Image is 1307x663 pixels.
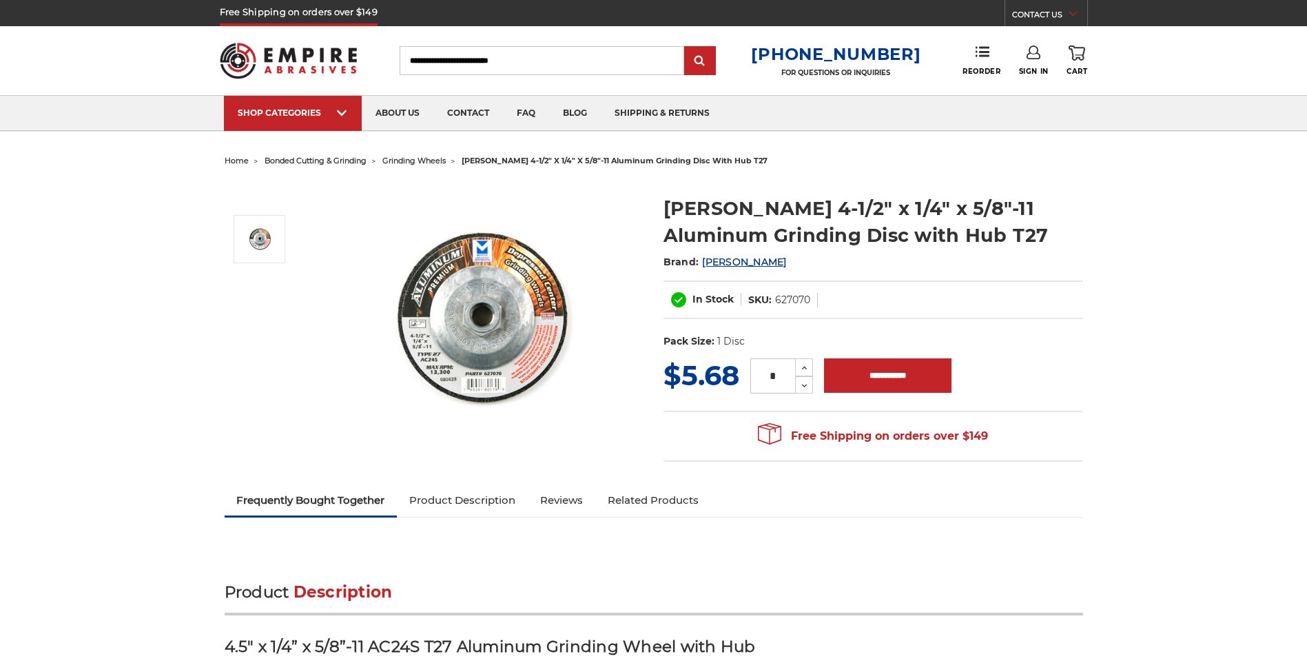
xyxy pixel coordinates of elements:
[433,96,503,131] a: contact
[702,256,786,268] a: [PERSON_NAME]
[362,96,433,131] a: about us
[528,485,595,516] a: Reviews
[225,637,756,656] strong: 4.5" x 1/4” x 5/8”-11 AC24S T27 Aluminum Grinding Wheel with Hub
[342,181,618,456] img: Aluminum Grinding Wheel with Hub
[220,34,358,88] img: Empire Abrasives
[294,582,393,602] span: Description
[601,96,723,131] a: shipping & returns
[549,96,601,131] a: blog
[462,156,768,165] span: [PERSON_NAME] 4-1/2" x 1/4" x 5/8"-11 aluminum grinding disc with hub t27
[775,293,810,307] dd: 627070
[503,96,549,131] a: faq
[963,45,1000,75] a: Reorder
[382,156,446,165] a: grinding wheels
[243,222,277,256] img: Aluminum Grinding Wheel with Hub
[1012,7,1087,26] a: CONTACT US
[963,67,1000,76] span: Reorder
[663,195,1083,249] h1: [PERSON_NAME] 4-1/2" x 1/4" x 5/8"-11 Aluminum Grinding Disc with Hub T27
[758,422,988,450] span: Free Shipping on orders over $149
[692,293,734,305] span: In Stock
[225,582,289,602] span: Product
[663,358,739,392] span: $5.68
[595,485,711,516] a: Related Products
[663,256,699,268] span: Brand:
[1067,67,1087,76] span: Cart
[748,293,772,307] dt: SKU:
[265,156,367,165] a: bonded cutting & grinding
[397,485,528,516] a: Product Description
[686,48,714,75] input: Submit
[751,68,920,77] p: FOR QUESTIONS OR INQUIRIES
[717,334,745,349] dd: 1 Disc
[238,108,348,118] div: SHOP CATEGORIES
[751,44,920,64] a: [PHONE_NUMBER]
[225,485,398,516] a: Frequently Bought Together
[225,156,249,165] a: home
[1067,45,1087,76] a: Cart
[1019,67,1049,76] span: Sign In
[663,334,714,349] dt: Pack Size:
